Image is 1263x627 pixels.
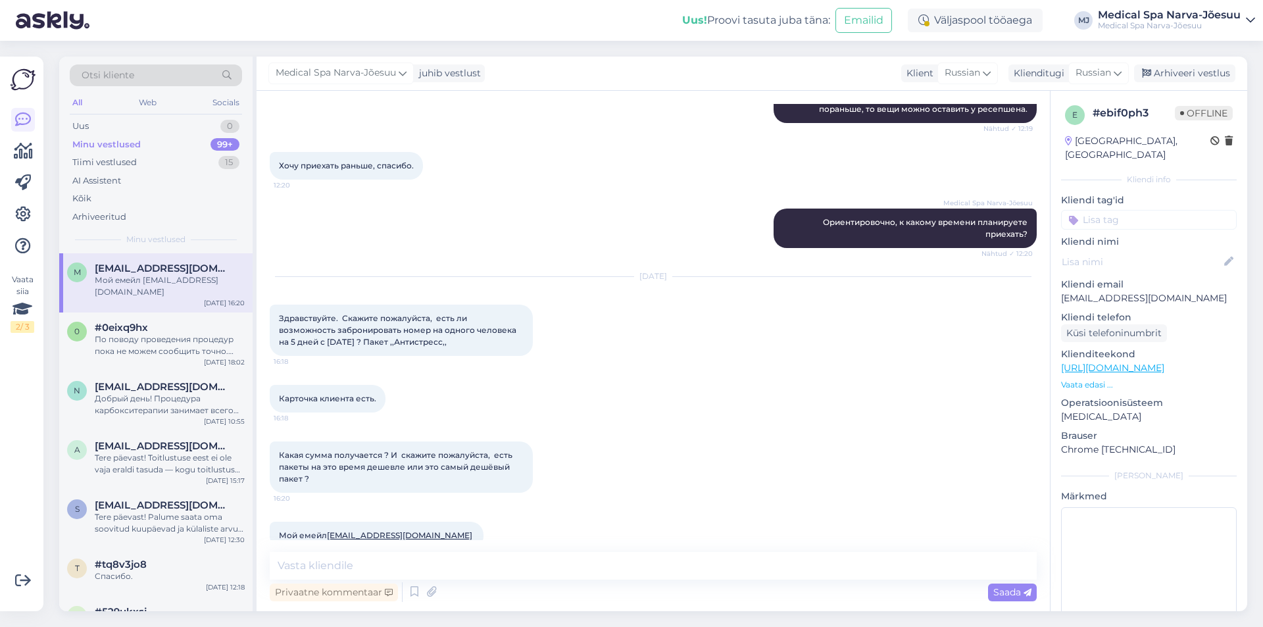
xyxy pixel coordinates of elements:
[414,66,481,80] div: juhib vestlust
[74,326,80,336] span: 0
[1061,278,1237,291] p: Kliendi email
[1061,193,1237,207] p: Kliendi tag'id
[95,511,245,535] div: Tere päevast! Palume saata oma soovitud kuupäevad ja külaliste arvu e-posti aadressile [EMAIL_ADD...
[72,192,91,205] div: Kõik
[835,8,892,33] button: Emailid
[1061,396,1237,410] p: Operatsioonisüsteem
[11,321,34,333] div: 2 / 3
[74,445,80,455] span: a
[279,530,474,540] span: Мой емейл
[279,161,414,170] span: Хочу приехать раньше, спасибо.
[204,535,245,545] div: [DATE] 12:30
[95,570,245,582] div: Спасибо.
[1061,347,1237,361] p: Klienditeekond
[1062,255,1222,269] input: Lisa nimi
[682,14,707,26] b: Uus!
[1175,106,1233,120] span: Offline
[204,298,245,308] div: [DATE] 16:20
[75,504,80,514] span: s
[1134,64,1235,82] div: Arhiveeri vestlus
[943,198,1033,208] span: Medical Spa Narva-Jõesuu
[1061,174,1237,186] div: Kliendi info
[1061,291,1237,305] p: [EMAIL_ADDRESS][DOMAIN_NAME]
[72,156,137,169] div: Tiimi vestlused
[72,138,141,151] div: Minu vestlused
[1061,210,1237,230] input: Lisa tag
[1098,10,1255,31] a: Medical Spa Narva-JõesuuMedical Spa Narva-Jõesuu
[682,13,830,28] div: Proovi tasuta juba täna:
[279,450,514,484] span: Какая сумма получается ? И скажите пожалуйста, есть пакеты на это время дешевле или это самый деш...
[95,381,232,393] span: natalja-filippova@bk.ru
[72,211,126,224] div: Arhiveeritud
[11,67,36,92] img: Askly Logo
[72,174,121,188] div: AI Assistent
[1076,66,1111,80] span: Russian
[1061,362,1164,374] a: [URL][DOMAIN_NAME]
[206,582,245,592] div: [DATE] 12:18
[270,584,398,601] div: Privaatne kommentaar
[1061,470,1237,482] div: [PERSON_NAME]
[327,530,472,540] a: [EMAIL_ADDRESS][DOMAIN_NAME]
[210,138,239,151] div: 99+
[1098,10,1241,20] div: Medical Spa Narva-Jõesuu
[95,559,147,570] span: #tq8v3jo8
[945,66,980,80] span: Russian
[206,476,245,486] div: [DATE] 15:17
[908,9,1043,32] div: Väljaspool tööaega
[82,68,134,82] span: Otsi kliente
[274,180,323,190] span: 12:20
[204,416,245,426] div: [DATE] 10:55
[136,94,159,111] div: Web
[983,124,1033,134] span: Nähtud ✓ 12:19
[981,249,1033,259] span: Nähtud ✓ 12:20
[1061,410,1237,424] p: [MEDICAL_DATA]
[1061,311,1237,324] p: Kliendi telefon
[220,120,239,133] div: 0
[270,270,1037,282] div: [DATE]
[95,334,245,357] div: По поводу проведения процедур пока не можем сообщить точно. Возможно, в период праздничных дней г...
[274,493,323,503] span: 16:20
[70,94,85,111] div: All
[276,66,396,80] span: Medical Spa Narva-Jõesuu
[1061,235,1237,249] p: Kliendi nimi
[72,120,89,133] div: Uus
[1061,443,1237,457] p: Chrome [TECHNICAL_ID]
[901,66,933,80] div: Klient
[1061,324,1167,342] div: Küsi telefoninumbrit
[274,413,323,423] span: 16:18
[823,217,1029,239] span: Ориентировочно, к какому времени планируете приехать?
[1072,110,1077,120] span: e
[279,393,376,403] span: Карточка клиента есть.
[1098,20,1241,31] div: Medical Spa Narva-Jõesuu
[74,267,81,277] span: m
[95,452,245,476] div: Tere päevast! Toitlustuse eest ei ole vaja eraldi tasuda — kogu toitlustus on juba retriidi hinna...
[75,563,80,573] span: t
[74,386,80,395] span: n
[95,606,147,618] span: #529ukxsj
[1061,489,1237,503] p: Märkmed
[993,586,1031,598] span: Saada
[279,313,518,347] span: Здравствуйте. Скажите пожалуйста, есть ли возможность забронировать номер на одного человека на 5...
[1065,134,1210,162] div: [GEOGRAPHIC_DATA], [GEOGRAPHIC_DATA]
[1008,66,1064,80] div: Klienditugi
[274,357,323,366] span: 16:18
[95,322,148,334] span: #0eixq9hx
[210,94,242,111] div: Socials
[11,274,34,333] div: Vaata siia
[204,357,245,367] div: [DATE] 18:02
[1074,11,1093,30] div: MJ
[95,499,232,511] span: sabsuke@hotmail.com
[1061,429,1237,443] p: Brauser
[1093,105,1175,121] div: # ebif0ph3
[95,263,232,274] span: marina.001@mail.ru
[75,611,80,620] span: 5
[218,156,239,169] div: 15
[95,393,245,416] div: Добрый день! Процедура карбокситерапии занимает всего около 10 минут.
[1061,379,1237,391] p: Vaata edasi ...
[126,234,186,245] span: Minu vestlused
[95,274,245,298] div: Мой емейл [EMAIL_ADDRESS][DOMAIN_NAME]
[95,440,232,452] span: airimyrk@gmail.com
